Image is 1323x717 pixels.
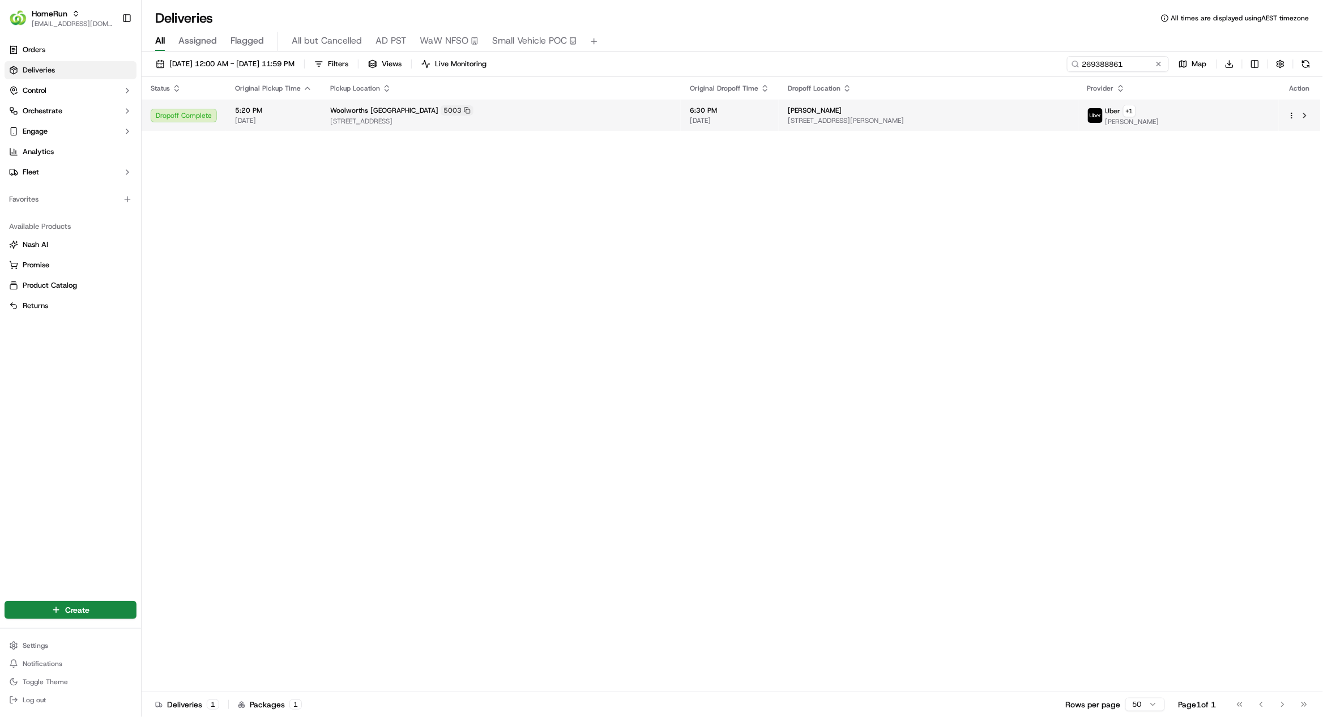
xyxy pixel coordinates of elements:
span: Knowledge Base [23,253,87,264]
span: Orchestrate [23,106,62,116]
span: [PERSON_NAME] [35,206,92,215]
span: [DATE] 12:00 AM - [DATE] 11:59 PM [169,59,295,69]
div: Past conversations [11,147,76,156]
span: [PERSON_NAME] [35,176,92,185]
button: [EMAIL_ADDRESS][DOMAIN_NAME] [32,19,113,28]
span: Notifications [23,659,62,668]
span: Views [382,59,402,69]
span: AD PST [375,34,406,48]
div: Favorites [5,190,136,208]
span: Original Pickup Time [235,84,301,93]
span: Create [65,604,89,616]
span: Uber [1106,106,1121,116]
a: Powered byPylon [80,280,137,289]
a: Analytics [5,143,136,161]
div: 💻 [96,254,105,263]
span: Settings [23,641,48,650]
p: Welcome 👋 [11,45,206,63]
span: Product Catalog [23,280,77,291]
button: Views [363,56,407,72]
img: Nash [11,11,34,34]
img: Ben Goodger [11,165,29,183]
span: Map [1192,59,1207,69]
span: Provider [1087,84,1114,93]
div: Packages [238,699,302,710]
img: 1736555255976-a54dd68f-1ca7-489b-9aae-adbdc363a1c4 [23,207,32,216]
span: All but Cancelled [292,34,362,48]
img: 1736555255976-a54dd68f-1ca7-489b-9aae-adbdc363a1c4 [11,108,32,129]
button: Create [5,601,136,619]
a: 💻API Documentation [91,249,186,269]
a: Orders [5,41,136,59]
span: [STREET_ADDRESS] [330,117,672,126]
span: 6:30 PM [690,106,770,115]
div: Start new chat [51,108,186,119]
span: Live Monitoring [435,59,486,69]
div: Deliveries [155,699,219,710]
button: Product Catalog [5,276,136,295]
a: 📗Knowledge Base [7,249,91,269]
span: Analytics [23,147,54,157]
span: Log out [23,695,46,705]
span: Toggle Theme [23,677,68,686]
button: Map [1173,56,1212,72]
div: Action [1288,84,1312,93]
span: Filters [328,59,348,69]
div: Available Products [5,217,136,236]
span: [PERSON_NAME] [788,106,842,115]
span: Pylon [113,281,137,289]
span: Control [23,86,46,96]
span: API Documentation [107,253,182,264]
a: Deliveries [5,61,136,79]
button: Live Monitoring [416,56,492,72]
span: Nash AI [23,240,48,250]
img: Masood Aslam [11,195,29,214]
span: [PERSON_NAME] [1106,117,1159,126]
div: 5003 [441,105,473,116]
button: HomeRunHomeRun[EMAIL_ADDRESS][DOMAIN_NAME] [5,5,117,32]
span: Woolworths [GEOGRAPHIC_DATA] [330,106,438,115]
button: Filters [309,56,353,72]
button: Promise [5,256,136,274]
span: Pickup Location [330,84,380,93]
h1: Deliveries [155,9,213,27]
button: See all [176,145,206,159]
span: WaW NFSO [420,34,468,48]
button: Refresh [1298,56,1314,72]
a: Returns [9,301,132,311]
button: Settings [5,638,136,654]
span: Orders [23,45,45,55]
button: +1 [1123,105,1136,117]
button: Orchestrate [5,102,136,120]
input: Type to search [1067,56,1169,72]
button: Fleet [5,163,136,181]
a: Product Catalog [9,280,132,291]
span: Small Vehicle POC [492,34,567,48]
div: Page 1 of 1 [1179,699,1217,710]
img: HomeRun [9,9,27,27]
span: Flagged [231,34,264,48]
span: [DATE] [690,116,770,125]
span: • [94,206,98,215]
button: Notifications [5,656,136,672]
span: [DATE] [100,206,123,215]
a: Promise [9,260,132,270]
div: 📗 [11,254,20,263]
button: Start new chat [193,112,206,125]
span: Original Dropoff Time [690,84,758,93]
img: uber-new-logo.jpeg [1088,108,1103,123]
div: 1 [207,699,219,710]
button: Control [5,82,136,100]
span: All [155,34,165,48]
div: 1 [289,699,302,710]
span: Fleet [23,167,39,177]
p: Rows per page [1066,699,1121,710]
span: Engage [23,126,48,136]
button: HomeRun [32,8,67,19]
span: Dropoff Location [788,84,840,93]
span: All times are displayed using AEST timezone [1171,14,1309,23]
span: 5:20 PM [235,106,312,115]
span: Deliveries [23,65,55,75]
